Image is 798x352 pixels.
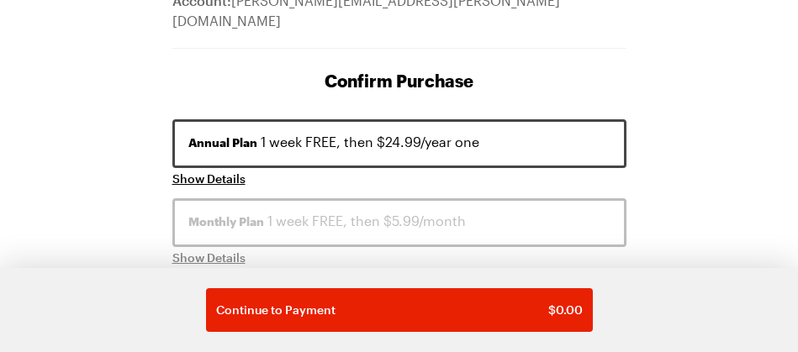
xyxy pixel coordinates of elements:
[172,171,246,187] button: Show Details
[206,288,593,332] button: Continue to Payment$0.00
[188,134,257,151] span: Annual Plan
[188,211,610,231] div: 1 week FREE, then $5.99/month
[172,250,246,266] span: Show Details
[188,213,264,230] span: Monthly Plan
[172,119,626,168] button: Annual Plan 1 week FREE, then $24.99/year one
[172,198,626,247] button: Monthly Plan 1 week FREE, then $5.99/month
[548,302,583,318] span: $ 0.00
[172,69,626,92] h1: Confirm Purchase
[188,132,610,152] div: 1 week FREE, then $24.99/year one
[216,302,336,318] span: Continue to Payment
